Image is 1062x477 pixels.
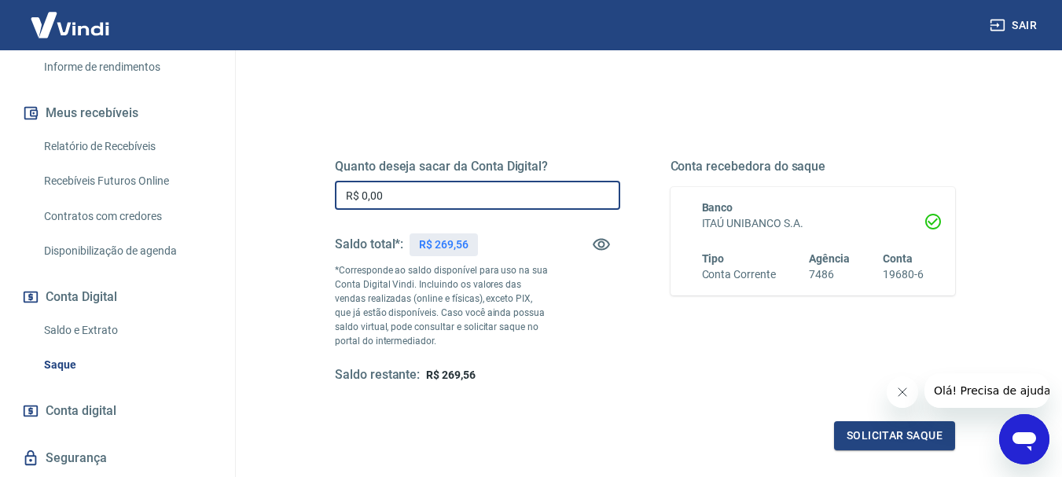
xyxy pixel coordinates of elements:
a: Saldo e Extrato [38,314,216,347]
h6: 19680-6 [883,266,924,283]
img: Vindi [19,1,121,49]
span: Banco [702,201,733,214]
h5: Saldo total*: [335,237,403,252]
button: Meus recebíveis [19,96,216,130]
span: Agência [809,252,850,265]
a: Relatório de Recebíveis [38,130,216,163]
iframe: Mensagem da empresa [924,373,1049,408]
iframe: Fechar mensagem [887,376,918,408]
button: Sair [987,11,1043,40]
h6: ITAÚ UNIBANCO S.A. [702,215,924,232]
p: R$ 269,56 [419,237,469,253]
span: R$ 269,56 [426,369,476,381]
iframe: Botão para abrir a janela de mensagens [999,414,1049,464]
span: Olá! Precisa de ajuda? [9,11,132,24]
h6: Conta Corrente [702,266,776,283]
button: Solicitar saque [834,421,955,450]
button: Conta Digital [19,280,216,314]
p: *Corresponde ao saldo disponível para uso na sua Conta Digital Vindi. Incluindo os valores das ve... [335,263,549,348]
h5: Conta recebedora do saque [671,159,956,174]
a: Saque [38,349,216,381]
a: Segurança [19,441,216,475]
a: Recebíveis Futuros Online [38,165,216,197]
span: Tipo [702,252,725,265]
h5: Saldo restante: [335,367,420,383]
a: Disponibilização de agenda [38,235,216,267]
a: Informe de rendimentos [38,51,216,83]
h5: Quanto deseja sacar da Conta Digital? [335,159,620,174]
span: Conta [883,252,913,265]
h6: 7486 [809,266,850,283]
a: Conta digital [19,394,216,428]
a: Contratos com credores [38,200,216,233]
span: Conta digital [46,400,116,422]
